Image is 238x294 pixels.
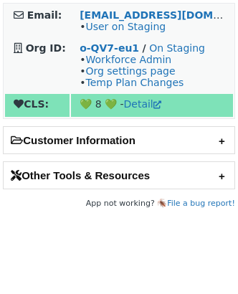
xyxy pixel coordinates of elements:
a: Detail [124,98,161,110]
strong: CLS: [14,98,49,110]
footer: App not working? 🪳 [3,196,235,211]
strong: / [143,42,146,54]
strong: Org ID: [26,42,66,54]
span: • • • [80,54,184,88]
a: File a bug report! [167,199,235,208]
strong: Email: [27,9,62,21]
h2: Customer Information [4,127,234,153]
a: Workforce Admin [85,54,171,65]
a: Temp Plan Changes [85,77,184,88]
td: 💚 8 💚 - [71,94,233,117]
a: o-QV7-eu1 [80,42,139,54]
h2: Other Tools & Resources [4,162,234,189]
a: Org settings page [85,65,175,77]
span: • [80,21,166,32]
a: User on Staging [85,21,166,32]
a: On Staging [149,42,205,54]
